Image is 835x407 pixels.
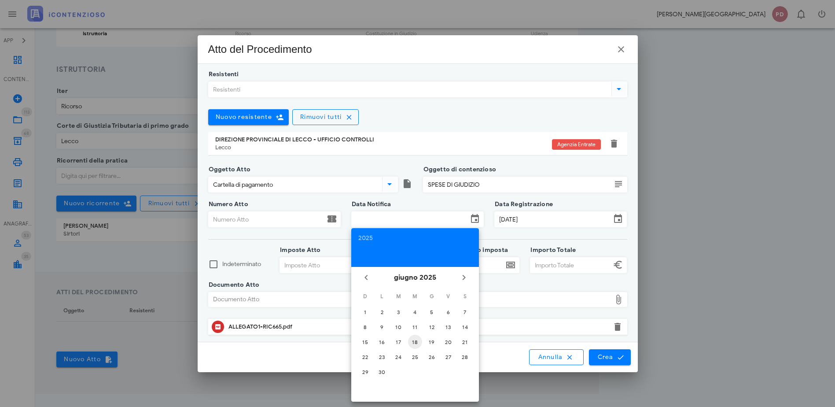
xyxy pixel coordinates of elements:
[425,320,439,334] button: 12
[441,309,455,315] div: 6
[456,270,472,285] button: Il prossimo mese
[425,309,439,315] div: 5
[458,335,472,349] button: 21
[408,339,422,345] div: 18
[459,258,504,273] input: ####
[209,82,610,97] input: Resistenti
[215,136,552,143] div: DIREZIONE PROVINCIALE DI LECCO - UFFICIO CONTROLLI
[408,350,422,364] button: 25
[441,339,455,345] div: 20
[391,350,405,364] button: 24
[206,200,248,209] label: Numero Atto
[425,350,439,364] button: 26
[357,289,373,304] th: D
[375,365,389,379] button: 30
[458,339,472,345] div: 21
[222,260,269,269] label: Indeterminato
[441,320,455,334] button: 13
[529,349,584,365] button: Annulla
[375,309,389,315] div: 2
[425,354,439,360] div: 26
[441,350,455,364] button: 27
[375,339,389,345] div: 16
[358,324,372,330] div: 8
[609,138,619,149] button: Elimina
[391,354,405,360] div: 24
[441,305,455,319] button: 6
[206,165,251,174] label: Oggetto Atto
[358,369,372,375] div: 29
[375,320,389,334] button: 9
[425,339,439,345] div: 19
[391,320,405,334] button: 10
[292,109,359,125] button: Rimuovi tutti
[206,281,260,289] label: Documento Atto
[557,139,596,150] span: Agenzia Entrate
[215,144,552,151] div: Lecco
[528,246,576,255] label: Importo Totale
[424,289,440,304] th: G
[391,324,405,330] div: 10
[391,305,405,319] button: 3
[358,365,372,379] button: 29
[458,324,472,330] div: 14
[441,324,455,330] div: 13
[208,42,312,56] div: Atto del Procedimento
[458,305,472,319] button: 7
[597,353,622,361] span: Crea
[208,109,289,125] button: Nuovo resistente
[458,354,472,360] div: 28
[492,200,553,209] label: Data Registrazione
[425,305,439,319] button: 5
[458,350,472,364] button: 28
[530,258,611,273] input: Importo Totale
[358,350,372,364] button: 22
[228,323,607,330] div: ALLEGATO1-RIC665.pdf
[228,320,607,334] div: Clicca per aprire un'anteprima del file o scaricarlo
[358,335,372,349] button: 15
[408,305,422,319] button: 4
[358,309,372,315] div: 1
[612,322,623,332] button: Elimina
[458,309,472,315] div: 7
[408,335,422,349] button: 18
[425,324,439,330] div: 12
[408,354,422,360] div: 25
[456,246,508,255] label: 2° anno imposta
[206,70,239,79] label: Resistenti
[374,289,390,304] th: L
[457,289,473,304] th: S
[280,258,360,273] input: Imposte Atto
[441,335,455,349] button: 20
[421,165,497,174] label: Oggetto di contenzioso
[358,320,372,334] button: 8
[423,177,611,192] input: Oggetto di contenzioso
[358,270,374,285] button: Il mese scorso
[375,369,389,375] div: 30
[212,321,224,333] button: Clicca per aprire un'anteprima del file o scaricarlo
[375,324,389,330] div: 9
[375,335,389,349] button: 16
[408,320,422,334] button: 11
[391,309,405,315] div: 3
[358,235,472,241] div: 2025
[425,335,439,349] button: 19
[209,292,611,307] div: Documento Atto
[375,354,389,360] div: 23
[537,353,575,361] span: Annulla
[358,305,372,319] button: 1
[391,339,405,345] div: 17
[408,324,422,330] div: 11
[391,335,405,349] button: 17
[390,289,406,304] th: M
[375,305,389,319] button: 2
[300,113,342,121] span: Rimuovi tutti
[375,350,389,364] button: 23
[408,309,422,315] div: 4
[209,212,325,227] input: Numero Atto
[358,339,372,345] div: 15
[589,349,630,365] button: Crea
[215,113,272,121] span: Nuovo resistente
[407,289,423,304] th: M
[390,269,440,286] button: giugno 2025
